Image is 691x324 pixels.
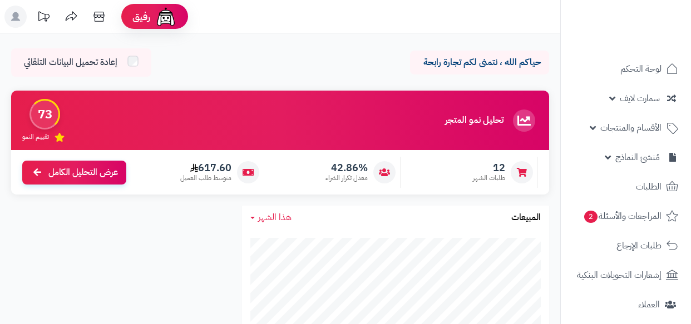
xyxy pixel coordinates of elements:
[48,166,118,179] span: عرض التحليل الكامل
[638,297,660,312] span: العملاء
[418,56,541,69] p: حياكم الله ، نتمنى لكم تجارة رابحة
[600,120,662,136] span: الأقسام والمنتجات
[132,10,150,23] span: رفيق
[258,211,292,224] span: هذا الشهر
[325,162,368,174] span: 42.86%
[583,208,662,224] span: المراجعات والأسئلة
[616,238,662,253] span: طلبات الإرجاع
[180,162,231,174] span: 617.60
[22,132,49,142] span: تقييم النمو
[620,61,662,77] span: لوحة التحكم
[180,173,231,183] span: متوسط طلب العميل
[615,149,660,165] span: مُنشئ النماذج
[577,267,662,283] span: إشعارات التحويلات البنكية
[620,91,660,106] span: سمارت لايف
[250,211,292,224] a: هذا الشهر
[567,203,684,230] a: المراجعات والأسئلة2
[615,24,680,48] img: logo-2.png
[567,232,684,259] a: طلبات الإرجاع
[567,173,684,200] a: الطلبات
[325,173,368,183] span: معدل تكرار الشراء
[567,56,684,82] a: لوحة التحكم
[567,291,684,318] a: العملاء
[473,162,505,174] span: 12
[24,56,117,69] span: إعادة تحميل البيانات التلقائي
[584,211,598,223] span: 2
[155,6,177,28] img: ai-face.png
[22,161,126,185] a: عرض التحليل الكامل
[473,173,505,183] span: طلبات الشهر
[567,262,684,288] a: إشعارات التحويلات البنكية
[29,6,57,31] a: تحديثات المنصة
[636,179,662,195] span: الطلبات
[511,213,541,223] h3: المبيعات
[445,116,504,126] h3: تحليل نمو المتجر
